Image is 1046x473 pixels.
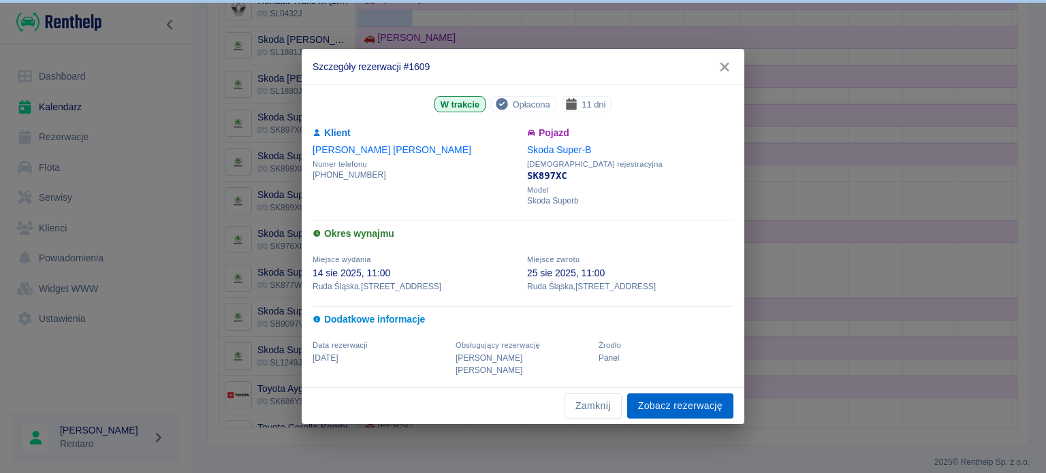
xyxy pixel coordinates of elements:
p: 25 sie 2025, 11:00 [527,266,733,280]
span: [DEMOGRAPHIC_DATA] rejestracyjna [527,160,733,169]
h2: Szczegóły rezerwacji #1609 [302,49,744,84]
span: Model [527,186,733,195]
span: Obsługujący rezerwację [456,341,540,349]
span: Miejsce wydania [313,255,371,263]
p: SK897XC [527,169,733,183]
h6: Dodatkowe informacje [313,312,733,327]
p: [PERSON_NAME] [PERSON_NAME] [456,352,590,376]
span: Numer telefonu [313,160,519,169]
a: Zobacz rezerwację [627,393,733,419]
h6: Pojazd [527,126,733,140]
span: W trakcie [435,97,485,112]
span: Data rezerwacji [313,341,368,349]
p: [DATE] [313,352,447,364]
a: Skoda Super-B [527,144,591,155]
span: Żrodło [599,341,621,349]
a: [PERSON_NAME] [PERSON_NAME] [313,144,471,155]
p: Ruda Śląska , [STREET_ADDRESS] [313,280,519,293]
button: Zamknij [565,393,622,419]
p: [PHONE_NUMBER] [313,169,519,181]
p: Ruda Śląska , [STREET_ADDRESS] [527,280,733,293]
span: Opłacona [507,97,555,112]
p: 14 sie 2025, 11:00 [313,266,519,280]
h6: Klient [313,126,519,140]
h6: Okres wynajmu [313,227,733,241]
p: Skoda Superb [527,195,733,207]
span: 11 dni [576,97,611,112]
span: Miejsce zwrotu [527,255,580,263]
p: Panel [599,352,733,364]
